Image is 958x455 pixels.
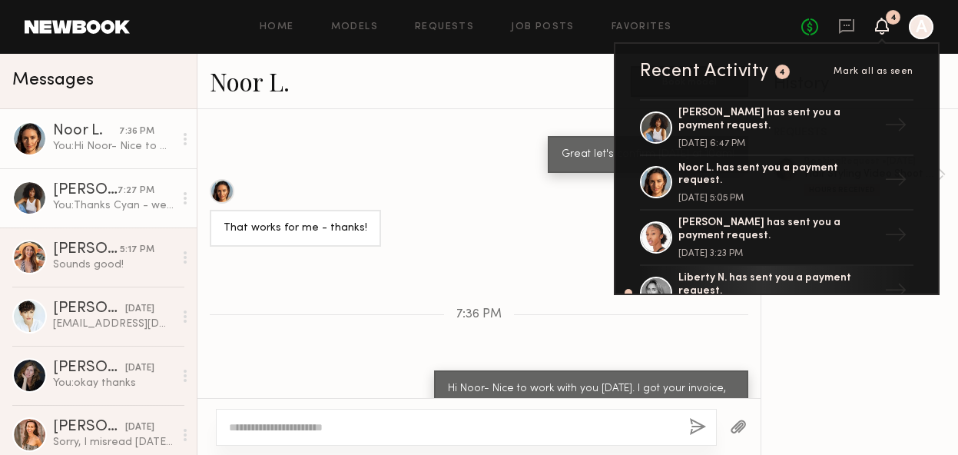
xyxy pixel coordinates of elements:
a: Requests [415,22,474,32]
a: Liberty N. has sent you a payment request.→ [640,266,913,321]
a: [PERSON_NAME] has sent you a payment request.[DATE] 3:23 PM→ [640,211,913,266]
a: Job Posts [511,22,575,32]
div: 7:36 PM [119,125,154,139]
a: [PERSON_NAME] has sent you a payment request.[DATE] 6:47 PM→ [640,99,913,156]
div: [PERSON_NAME] has sent you a payment request. [678,217,878,243]
div: → [878,162,913,202]
a: A [909,15,933,39]
div: Noor L. [53,124,119,139]
a: Models [331,22,378,32]
div: [DATE] [125,302,154,317]
span: Messages [12,71,94,89]
a: Favorites [612,22,672,32]
div: [PERSON_NAME] [53,360,125,376]
div: → [878,218,913,257]
div: [PERSON_NAME] [53,183,118,198]
div: [DATE] [125,420,154,435]
div: 5:17 PM [120,243,154,257]
div: [PERSON_NAME] [53,301,125,317]
div: → [878,108,913,148]
div: [DATE] 3:23 PM [678,249,878,258]
span: 7:36 PM [456,308,502,321]
div: [DATE] [125,361,154,376]
div: [DATE] 6:47 PM [678,139,878,148]
div: You: Hi Noor- Nice to work with you [DATE]. I got your invoice, unfortunately we don't reimburse ... [53,139,174,154]
div: Sounds good! [53,257,174,272]
div: 4 [779,68,786,77]
div: Great let's confirm [DATE] at 10am! [562,146,734,164]
a: Noor L. [210,65,290,98]
div: Hi Noor- Nice to work with you [DATE]. I got your invoice, unfortunately we don't reimburse for p... [448,380,734,433]
div: 4 [890,14,897,22]
div: [DATE] 5:05 PM [678,194,878,203]
div: Recent Activity [640,62,769,81]
div: [PERSON_NAME] has sent you a payment request. [678,107,878,133]
div: → [878,273,913,313]
div: Noor L. has sent you a payment request. [678,162,878,188]
div: Sorry, I misread [DATE] for [DATE]. Never mind, I confirmed 😊. Thank you. [53,435,174,450]
div: Liberty N. has sent you a payment request. [678,272,878,298]
div: 7:27 PM [118,184,154,198]
a: Noor L. has sent you a payment request.[DATE] 5:05 PM→ [640,156,913,211]
div: You: Thanks Cyan - we are very excited to work with you in the future. Thanks for your patience [... [53,198,174,213]
span: Mark all as seen [834,67,913,76]
a: Home [260,22,294,32]
div: That works for me - thanks! [224,220,367,237]
div: [EMAIL_ADDRESS][DOMAIN_NAME] [53,317,174,331]
div: You: okay thanks [53,376,174,390]
div: [PERSON_NAME] [53,420,125,435]
div: [PERSON_NAME] [53,242,120,257]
